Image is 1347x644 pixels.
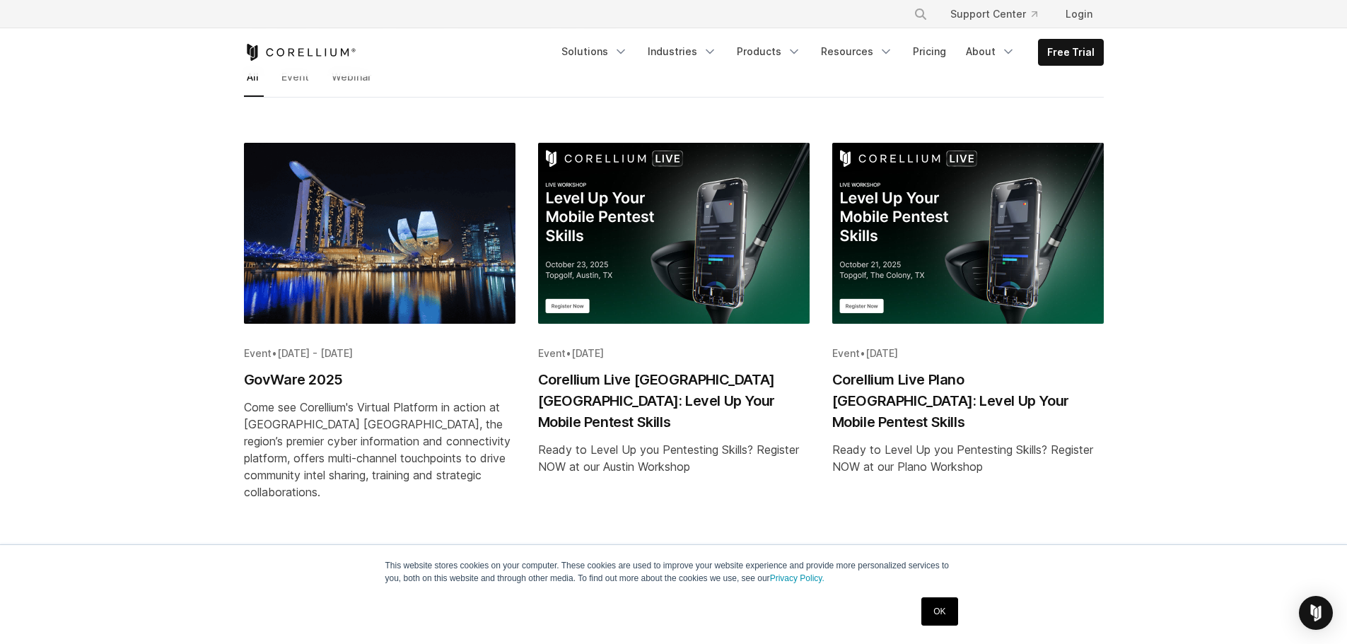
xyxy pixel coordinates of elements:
[639,39,725,64] a: Industries
[244,346,515,361] div: •
[538,143,810,546] a: Blog post summary: Corellium Live Austin TX: Level Up Your Mobile Pentest Skills
[908,1,933,27] button: Search
[538,346,810,361] div: •
[538,347,566,359] span: Event
[553,39,1104,66] div: Navigation Menu
[385,559,962,585] p: This website stores cookies on your computer. These cookies are used to improve your website expe...
[897,1,1104,27] div: Navigation Menu
[1039,40,1103,65] a: Free Trial
[244,347,272,359] span: Event
[832,369,1104,433] h2: Corellium Live Plano [GEOGRAPHIC_DATA]: Level Up Your Mobile Pentest Skills
[538,143,810,324] img: Corellium Live Austin TX: Level Up Your Mobile Pentest Skills
[832,143,1104,546] a: Blog post summary: Corellium Live Plano TX: Level Up Your Mobile Pentest Skills
[939,1,1049,27] a: Support Center
[832,346,1104,361] div: •
[244,143,515,324] img: GovWare 2025
[957,39,1024,64] a: About
[865,347,898,359] span: [DATE]
[1299,596,1333,630] div: Open Intercom Messenger
[832,441,1104,475] div: Ready to Level Up you Pentesting Skills? Register NOW at our Plano Workshop
[244,143,515,546] a: Blog post summary: GovWare 2025
[538,441,810,475] div: Ready to Level Up you Pentesting Skills? Register NOW at our Austin Workshop
[921,597,957,626] a: OK
[553,39,636,64] a: Solutions
[538,369,810,433] h2: Corellium Live [GEOGRAPHIC_DATA] [GEOGRAPHIC_DATA]: Level Up Your Mobile Pentest Skills
[832,143,1104,324] img: Corellium Live Plano TX: Level Up Your Mobile Pentest Skills
[244,399,515,500] div: Come see Corellium's Virtual Platform in action at [GEOGRAPHIC_DATA] [GEOGRAPHIC_DATA], the regio...
[728,39,810,64] a: Products
[279,67,314,97] a: Event
[244,67,264,97] a: All
[770,573,824,583] a: Privacy Policy.
[277,347,353,359] span: [DATE] - [DATE]
[244,44,356,61] a: Corellium Home
[904,39,955,64] a: Pricing
[329,67,376,97] a: Webinar
[832,347,860,359] span: Event
[812,39,902,64] a: Resources
[244,369,515,390] h2: GovWare 2025
[571,347,604,359] span: [DATE]
[1054,1,1104,27] a: Login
